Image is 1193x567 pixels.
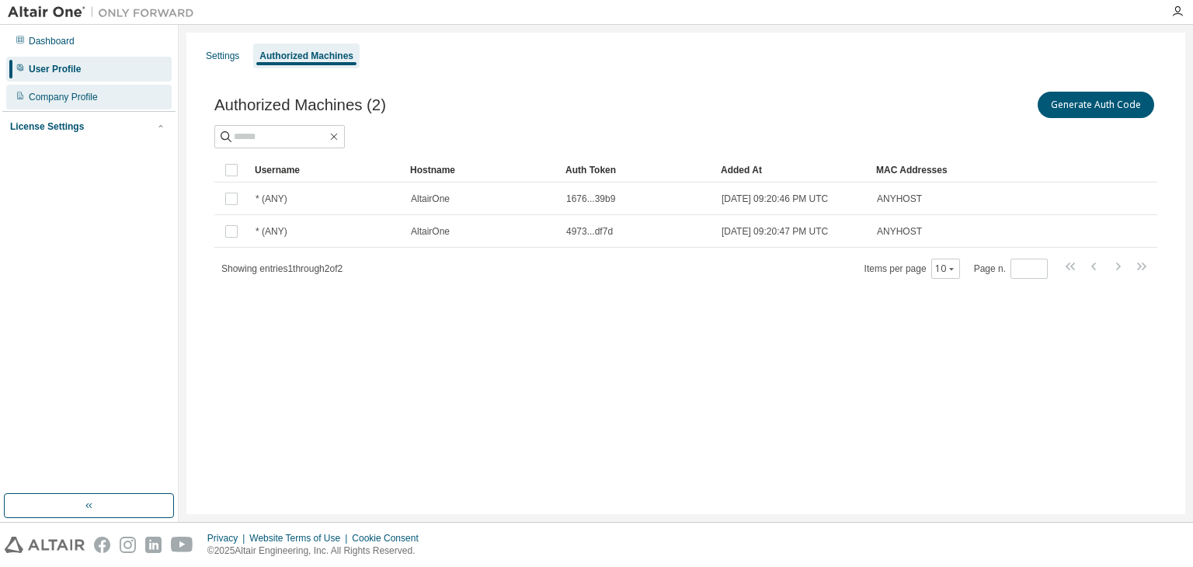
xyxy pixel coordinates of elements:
div: Settings [206,50,239,62]
img: instagram.svg [120,537,136,553]
p: © 2025 Altair Engineering, Inc. All Rights Reserved. [207,544,428,558]
span: * (ANY) [256,193,287,205]
div: Privacy [207,532,249,544]
span: Showing entries 1 through 2 of 2 [221,263,343,274]
img: linkedin.svg [145,537,162,553]
div: Authorized Machines [259,50,353,62]
img: altair_logo.svg [5,537,85,553]
span: [DATE] 09:20:46 PM UTC [722,193,828,205]
span: Page n. [974,259,1048,279]
span: 4973...df7d [566,225,613,238]
div: MAC Addresses [876,158,994,183]
div: Company Profile [29,91,98,103]
span: * (ANY) [256,225,287,238]
span: ANYHOST [877,225,922,238]
button: Generate Auth Code [1038,92,1154,118]
span: Items per page [864,259,960,279]
div: User Profile [29,63,81,75]
div: Added At [721,158,864,183]
button: 10 [935,263,956,275]
div: Cookie Consent [352,532,427,544]
span: AltairOne [411,193,450,205]
span: AltairOne [411,225,450,238]
div: Auth Token [565,158,708,183]
img: youtube.svg [171,537,193,553]
div: Website Terms of Use [249,532,352,544]
span: ANYHOST [877,193,922,205]
img: facebook.svg [94,537,110,553]
div: License Settings [10,120,84,133]
div: Hostname [410,158,553,183]
div: Username [255,158,398,183]
img: Altair One [8,5,202,20]
span: 1676...39b9 [566,193,615,205]
span: Authorized Machines (2) [214,96,386,114]
div: Dashboard [29,35,75,47]
span: [DATE] 09:20:47 PM UTC [722,225,828,238]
